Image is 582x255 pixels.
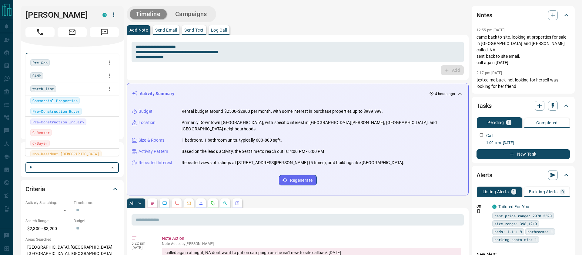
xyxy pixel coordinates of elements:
p: came back to site, looking at properties for sale in [GEOGRAPHIC_DATA] and [PERSON_NAME] called, ... [477,34,570,66]
a: Tailored For You [498,204,529,209]
p: Note Action [162,235,461,242]
p: Completed [536,121,558,125]
p: Primarily Downtown [GEOGRAPHIC_DATA], with specific interest in [GEOGRAPHIC_DATA][PERSON_NAME], [... [182,119,463,132]
p: Based on the lead's activity, the best time to reach out is: 4:00 PM - 6:00 PM [182,148,324,155]
p: 5:22 pm [132,241,153,246]
span: Pre-Construction Buyer [32,108,80,114]
p: 1 bedroom, 1 bathroom units, typically 600-800 sqft. [182,137,282,143]
p: Search Range: [25,218,71,224]
div: Criteria [25,182,119,196]
button: Timeline [130,9,167,19]
span: beds: 1.1-1.9 [494,229,522,235]
span: bathrooms: 1 [527,229,553,235]
div: condos.ca [102,13,107,17]
div: Alerts [477,168,570,182]
svg: Listing Alerts [199,201,203,206]
p: Repeated views of listings at [STREET_ADDRESS][PERSON_NAME] (5 times), and buildings like [GEOGRA... [182,160,404,166]
p: Size & Rooms [139,137,165,143]
span: Message [90,27,119,37]
span: Non-Resident [DEMOGRAPHIC_DATA] [32,151,99,157]
svg: Push Notification Only [477,209,481,213]
p: 1 [507,120,510,125]
p: Location [139,119,156,126]
svg: Opportunities [223,201,228,206]
p: Off [477,204,489,209]
h2: Tasks [477,101,492,111]
svg: Emails [186,201,191,206]
p: Note Added by [PERSON_NAME] [162,242,461,246]
div: Activity Summary4 hours ago [132,88,463,99]
button: Campaigns [169,9,213,19]
svg: Requests [211,201,216,206]
p: Timeframe: [74,200,119,205]
span: Call [25,27,55,37]
p: Rental budget around $2500-$2800 per month, with some interest in purchase properties up to $999,... [182,108,383,115]
p: $2,300 - $3,200 [25,224,71,234]
h2: Notes [477,10,492,20]
span: Pre-Construction Inquiry [32,119,84,125]
svg: Agent Actions [235,201,240,206]
p: 12:55 pm [DATE] [477,28,504,32]
p: Budget [139,108,152,115]
p: [DATE] [132,246,153,250]
span: Pre-Con [32,60,48,66]
p: Listing Alerts [483,190,509,194]
span: size range: 398,1210 [494,221,537,227]
p: 0 [561,190,564,194]
button: Close [108,164,117,172]
p: Log Call [211,28,227,32]
p: All [129,201,134,205]
p: Repeated Interest [139,160,172,166]
span: parking spots min: 1 [494,236,537,243]
p: 1:00 p.m. [DATE] [486,140,570,146]
div: Notes [477,8,570,22]
span: rent price range: 2070,3520 [494,213,552,219]
span: C-Renter [32,129,50,136]
p: 2:17 pm [DATE] [477,71,502,75]
span: watch list [32,86,54,92]
svg: Notes [150,201,155,206]
p: 4 hours ago [435,91,455,97]
span: Email [58,27,87,37]
h1: [PERSON_NAME] [25,10,93,20]
span: CAMP [32,73,41,79]
h2: Alerts [477,170,492,180]
p: Areas Searched: [25,237,119,242]
svg: Calls [174,201,179,206]
p: Actively Searching: [25,200,71,205]
p: Activity Summary [140,91,174,97]
p: Building Alerts [529,190,558,194]
span: Commercial Properties [32,98,78,104]
div: Tasks [477,98,570,113]
button: New Task [477,149,570,159]
p: 1 [513,190,515,194]
p: Add Note [129,28,148,32]
p: Send Email [155,28,177,32]
div: condos.ca [492,205,497,209]
p: Send Text [184,28,204,32]
p: Activity Pattern [139,148,168,155]
p: Pending [487,120,504,125]
button: Open [58,52,65,59]
p: texted me back, not looking for herself was looking for her friend [477,77,570,90]
p: Call [486,133,493,139]
span: C-Buyer [32,140,48,146]
h2: Criteria [25,184,45,194]
button: Regenerate [279,175,317,185]
svg: Lead Browsing Activity [162,201,167,206]
p: Budget: [74,218,119,224]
